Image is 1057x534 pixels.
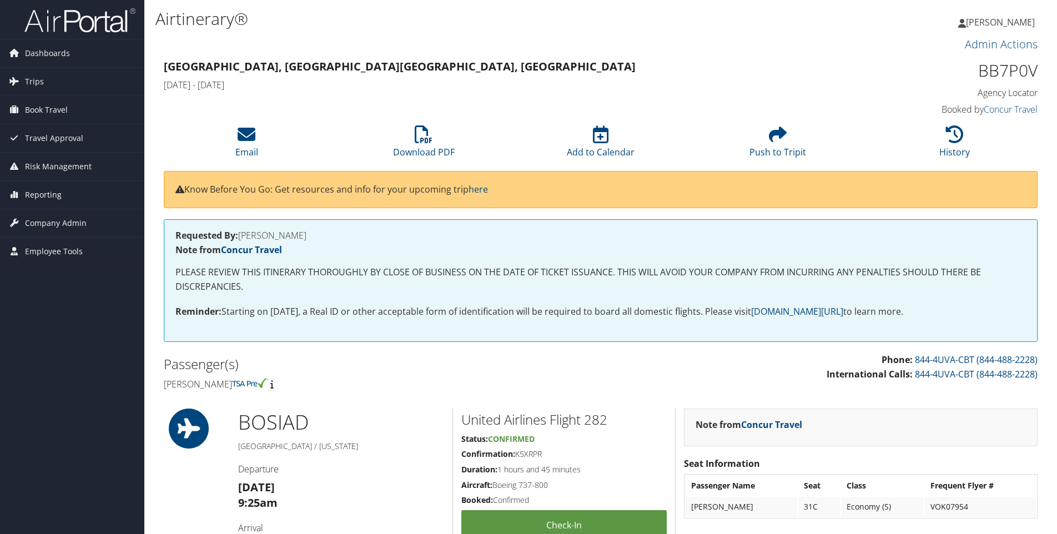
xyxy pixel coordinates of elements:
th: Class [841,476,924,496]
a: 844-4UVA-CBT (844-488-2228) [915,354,1038,366]
a: Concur Travel [221,244,282,256]
h4: Arrival [238,522,444,534]
p: PLEASE REVIEW THIS ITINERARY THOROUGHLY BY CLOSE OF BUSINESS ON THE DATE OF TICKET ISSUANCE. THIS... [175,265,1026,294]
span: Dashboards [25,39,70,67]
h5: Confirmed [461,495,667,506]
a: Concur Travel [741,419,802,431]
h2: Passenger(s) [164,355,592,374]
strong: Confirmation: [461,449,515,459]
h4: [PERSON_NAME] [175,231,1026,240]
span: Risk Management [25,153,92,180]
h1: BB7P0V [832,59,1038,82]
a: [PERSON_NAME] [958,6,1046,39]
span: Travel Approval [25,124,83,152]
strong: Note from [696,419,802,431]
h1: BOS IAD [238,409,444,436]
a: Email [235,132,258,158]
a: History [939,132,970,158]
span: Reporting [25,181,62,209]
span: Book Travel [25,96,68,124]
a: 844-4UVA-CBT (844-488-2228) [915,368,1038,380]
a: Concur Travel [984,103,1038,115]
h5: K5XRPR [461,449,667,460]
strong: Seat Information [684,457,760,470]
h4: Booked by [832,103,1038,115]
h4: [DATE] - [DATE] [164,79,815,91]
span: Employee Tools [25,238,83,265]
td: 31C [798,497,840,517]
th: Seat [798,476,840,496]
strong: Aircraft: [461,480,492,490]
a: Add to Calendar [567,132,635,158]
strong: [DATE] [238,480,275,495]
strong: Duration: [461,464,497,475]
h5: Boeing 737-800 [461,480,667,491]
span: [PERSON_NAME] [966,16,1035,28]
td: Economy (S) [841,497,924,517]
a: Download PDF [393,132,455,158]
p: Know Before You Go: Get resources and info for your upcoming trip [175,183,1026,197]
a: here [469,183,488,195]
h4: Agency Locator [832,87,1038,99]
p: Starting on [DATE], a Real ID or other acceptable form of identification will be required to boar... [175,305,1026,319]
th: Frequent Flyer # [925,476,1036,496]
h4: [PERSON_NAME] [164,378,592,390]
a: [DOMAIN_NAME][URL] [751,305,843,318]
strong: Status: [461,434,488,444]
strong: Requested By: [175,229,238,241]
span: Confirmed [488,434,535,444]
img: tsa-precheck.png [232,378,268,388]
span: Trips [25,68,44,95]
strong: Phone: [882,354,913,366]
strong: Note from [175,244,282,256]
strong: [GEOGRAPHIC_DATA], [GEOGRAPHIC_DATA] [GEOGRAPHIC_DATA], [GEOGRAPHIC_DATA] [164,59,636,74]
td: [PERSON_NAME] [686,497,797,517]
strong: International Calls: [827,368,913,380]
h5: 1 hours and 45 minutes [461,464,667,475]
img: airportal-logo.png [24,7,135,33]
a: Push to Tripit [749,132,806,158]
h5: [GEOGRAPHIC_DATA] / [US_STATE] [238,441,444,452]
h2: United Airlines Flight 282 [461,410,667,429]
strong: Booked: [461,495,493,505]
strong: Reminder: [175,305,222,318]
a: Admin Actions [965,37,1038,52]
strong: 9:25am [238,495,278,510]
h4: Departure [238,463,444,475]
span: Company Admin [25,209,87,237]
h1: Airtinerary® [155,7,749,31]
th: Passenger Name [686,476,797,496]
td: VOK07954 [925,497,1036,517]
